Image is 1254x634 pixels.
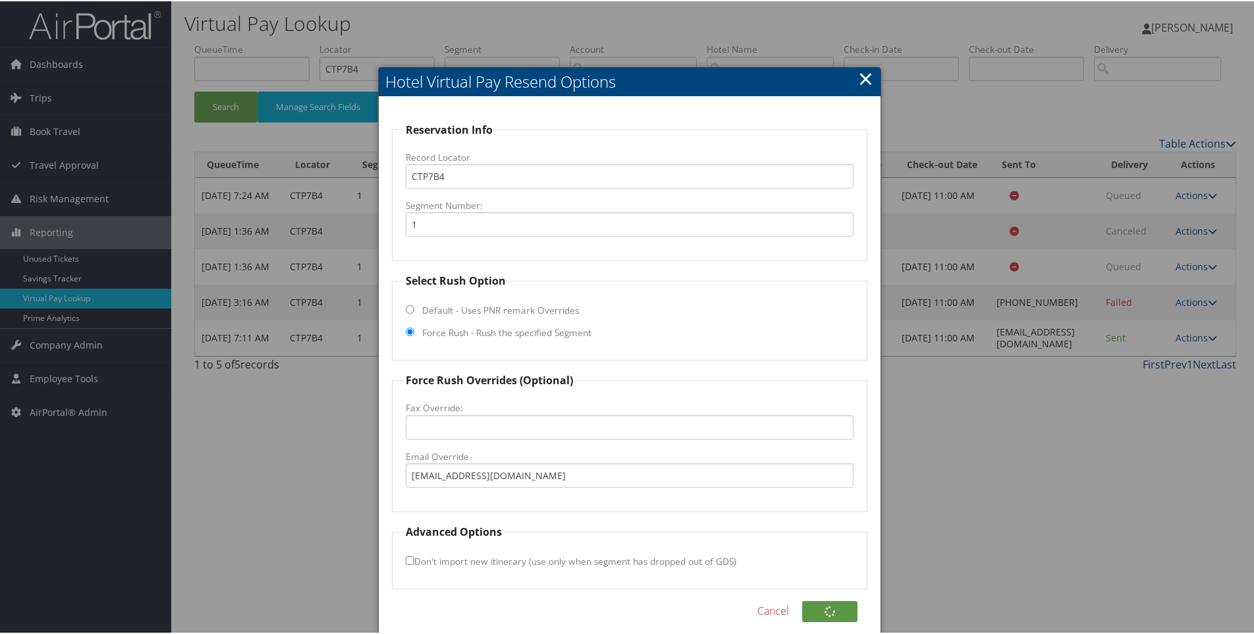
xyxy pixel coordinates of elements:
label: Segment Number: [406,198,854,211]
legend: Reservation Info [404,121,495,136]
legend: Force Rush Overrides (Optional) [404,371,575,387]
a: Close [858,64,873,90]
h2: Hotel Virtual Pay Resend Options [379,66,881,95]
label: Record Locator [406,150,854,163]
legend: Advanced Options [404,523,504,538]
label: Email Override [406,449,854,462]
label: Don't import new itinerary (use only when segment has dropped out of GDS) [406,548,736,572]
label: Default - Uses PNR remark Overrides [422,303,579,316]
a: Cancel [757,602,789,618]
legend: Select Rush Option [404,272,508,287]
label: Force Rush - Rush the specified Segment [422,325,591,338]
label: Fax Override: [406,400,854,413]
